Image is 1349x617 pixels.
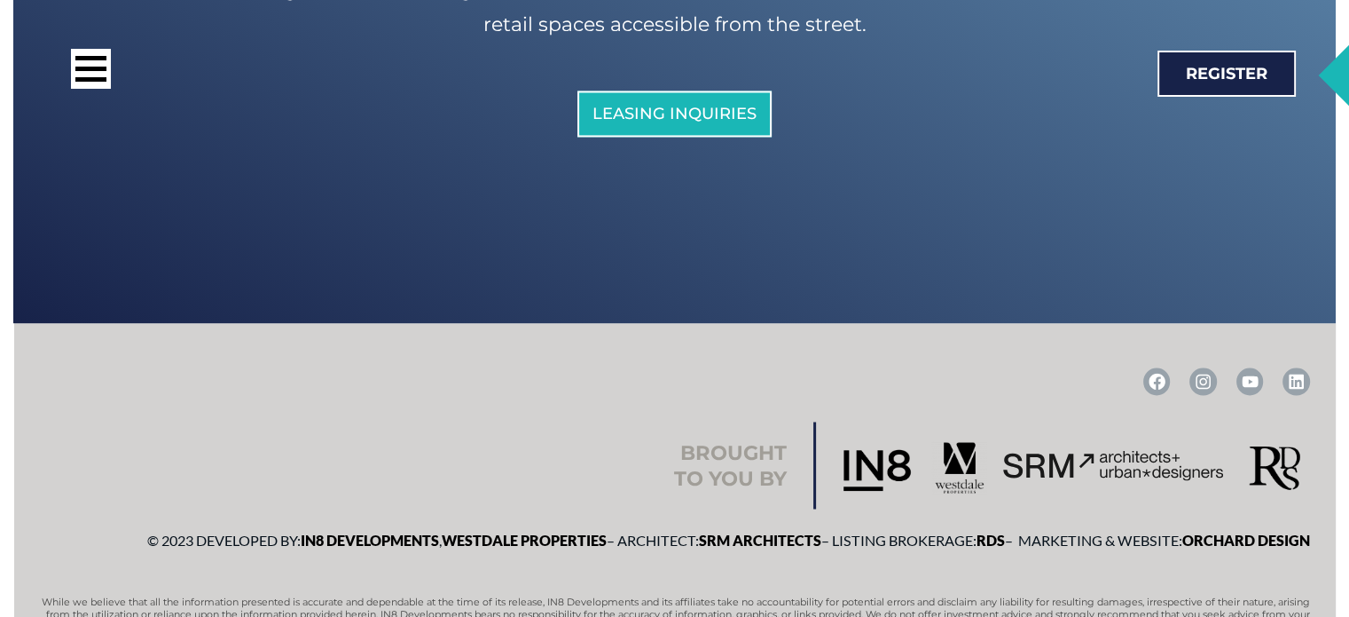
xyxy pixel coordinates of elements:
[699,531,821,548] a: SRM Architects
[301,531,439,548] a: IN8 Developments
[976,531,1005,548] a: RDS
[1182,531,1310,548] a: Orchard Design
[1186,66,1267,82] span: Register
[1157,51,1296,97] a: Register
[41,526,1310,553] p: © 2023 Developed by: , – Architect: – Listing Brokerage: – Marketing & Website:
[442,531,607,548] a: Westdale Properties
[674,439,787,492] h2: Brought to you by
